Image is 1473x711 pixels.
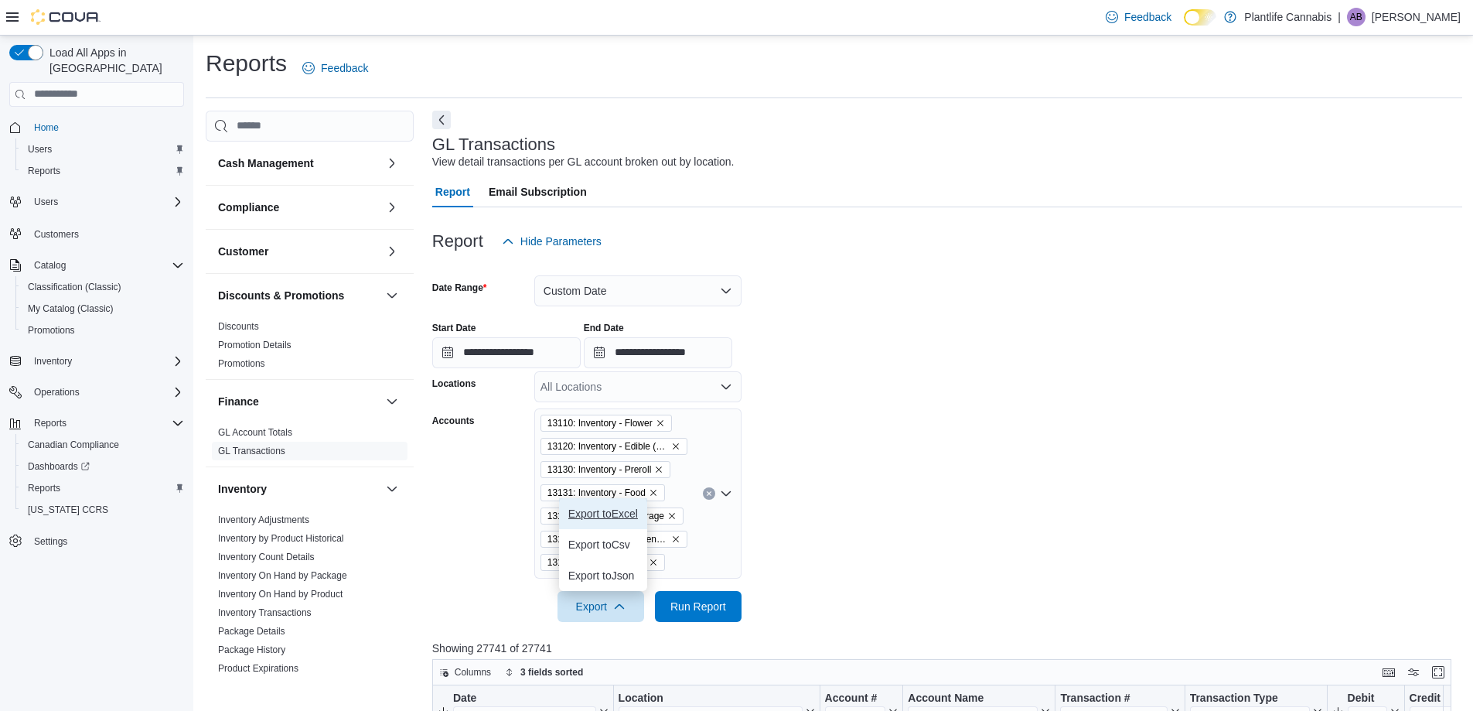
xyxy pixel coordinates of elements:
[34,386,80,398] span: Operations
[218,589,343,600] a: Inventory On Hand by Product
[206,48,287,79] h1: Reports
[218,551,315,563] span: Inventory Count Details
[559,498,647,529] button: Export toExcel
[22,321,81,340] a: Promotions
[28,256,72,275] button: Catalog
[28,352,184,371] span: Inventory
[22,140,58,159] a: Users
[218,200,279,215] h3: Compliance
[656,419,665,428] button: Remove 13110: Inventory - Flower from selection in this group
[15,456,190,477] a: Dashboards
[3,412,190,434] button: Reports
[1404,663,1423,682] button: Display options
[432,322,476,334] label: Start Date
[218,200,380,215] button: Compliance
[547,532,668,547] span: 13133: Inventory - Concentrate
[218,244,380,259] button: Customer
[1100,2,1178,32] a: Feedback
[655,591,742,622] button: Run Report
[206,423,414,467] div: Finance
[908,692,1038,706] div: Account Name
[218,156,380,171] button: Cash Management
[534,275,742,306] button: Custom Date
[540,531,687,548] span: 13133: Inventory - Concentrate
[218,288,380,303] button: Discounts & Promotions
[432,282,487,294] label: Date Range
[218,607,312,618] a: Inventory Transactions
[567,591,635,622] span: Export
[720,487,732,500] button: Open list of options
[15,160,190,182] button: Reports
[22,436,184,454] span: Canadian Compliance
[432,111,451,129] button: Next
[540,461,671,478] span: 13130: Inventory - Preroll
[432,135,555,154] h3: GL Transactions
[218,514,309,526] span: Inventory Adjustments
[218,340,292,350] a: Promotion Details
[218,394,380,409] button: Finance
[670,599,726,614] span: Run Report
[383,242,401,261] button: Customer
[218,358,265,369] a: Promotions
[15,276,190,298] button: Classification (Classic)
[584,337,732,368] input: Press the down key to open a popover containing a calendar.
[206,317,414,379] div: Discounts & Promotions
[34,121,59,134] span: Home
[1347,8,1366,26] div: Aran Bhagrath
[520,234,602,249] span: Hide Parameters
[496,226,608,257] button: Hide Parameters
[218,663,298,674] a: Product Expirations
[218,481,267,497] h3: Inventory
[28,504,108,516] span: [US_STATE] CCRS
[3,116,190,138] button: Home
[547,555,646,570] span: 13134: Inventory - Vape
[22,321,184,340] span: Promotions
[218,532,344,545] span: Inventory by Product Historical
[540,508,684,525] span: 13132: Inventory - Beverage
[218,607,312,619] span: Inventory Transactions
[568,569,638,582] span: Export to Json
[1189,692,1309,706] div: Transaction Type
[1244,8,1331,26] p: Plantlife Cannabis
[218,644,285,655] a: Package History
[1372,8,1461,26] p: [PERSON_NAME]
[435,176,470,207] span: Report
[1429,663,1447,682] button: Enter fullscreen
[28,383,86,402] button: Operations
[654,465,663,474] button: Remove 13130: Inventory - Preroll from selection in this group
[432,232,483,251] h3: Report
[1184,9,1216,26] input: Dark Mode
[218,481,380,497] button: Inventory
[28,414,73,432] button: Reports
[22,457,184,476] span: Dashboards
[43,45,184,76] span: Load All Apps in [GEOGRAPHIC_DATA]
[218,445,285,457] span: GL Transactions
[28,414,184,432] span: Reports
[28,303,114,315] span: My Catalog (Classic)
[383,286,401,305] button: Discounts & Promotions
[34,259,66,272] span: Catalog
[218,588,343,600] span: Inventory On Hand by Product
[3,530,190,552] button: Settings
[22,278,128,296] a: Classification (Classic)
[540,484,665,501] span: 13131: Inventory - Food
[218,426,292,439] span: GL Account Totals
[34,355,72,367] span: Inventory
[568,538,638,551] span: Export to Csv
[432,378,476,390] label: Locations
[34,228,79,241] span: Customers
[649,488,658,497] button: Remove 13131: Inventory - Food from selection in this group
[22,457,96,476] a: Dashboards
[218,533,344,544] a: Inventory by Product Historical
[703,487,715,500] button: Clear input
[667,511,677,521] button: Remove 13132: Inventory - Beverage from selection in this group
[218,625,285,638] span: Package Details
[433,663,497,682] button: Columns
[671,535,680,544] button: Remove 13133: Inventory - Concentrate from selection in this group
[28,118,65,137] a: Home
[22,162,184,180] span: Reports
[559,529,647,560] button: Export toCsv
[34,196,58,208] span: Users
[218,320,259,333] span: Discounts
